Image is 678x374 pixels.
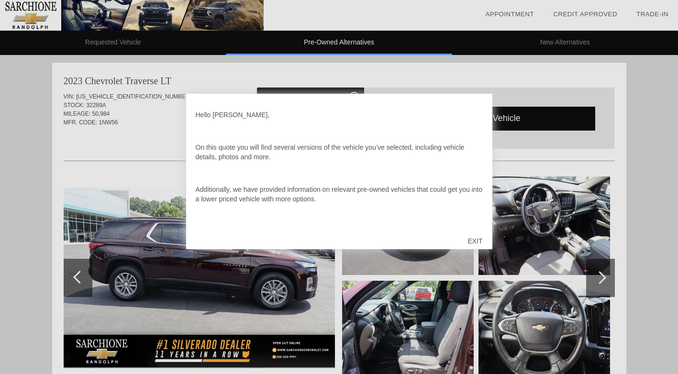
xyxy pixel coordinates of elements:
p: Once you’ve browsed the details in this quote, don’t forget to click on or to take the next step. [196,227,483,246]
div: EXIT [458,227,492,255]
a: Trade-In [636,11,668,18]
p: Hello [PERSON_NAME], [196,110,483,120]
p: On this quote you will find several versions of the vehicle you’ve selected, including vehicle de... [196,143,483,162]
a: Appointment [485,11,534,18]
p: Additionally, we have provided information on relevant pre-owned vehicles that could get you into... [196,185,483,204]
a: Credit Approved [553,11,617,18]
